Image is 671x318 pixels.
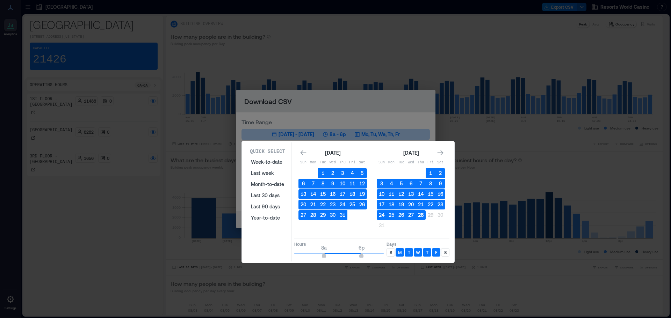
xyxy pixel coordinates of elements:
button: 21 [308,200,318,209]
th: Tuesday [318,158,328,168]
button: 7 [308,179,318,188]
button: 2 [435,168,445,178]
p: T [408,250,410,255]
button: 23 [435,200,445,209]
button: 23 [328,200,338,209]
button: 21 [416,200,426,209]
button: 13 [298,189,308,199]
button: 5 [357,168,367,178]
button: 22 [318,200,328,209]
button: 17 [338,189,347,199]
th: Friday [347,158,357,168]
button: 26 [396,210,406,220]
button: 30 [328,210,338,220]
th: Tuesday [396,158,406,168]
th: Sunday [298,158,308,168]
p: Fri [347,160,357,165]
p: Days [387,241,449,247]
th: Monday [387,158,396,168]
button: Month-to-date [247,179,288,190]
button: 1 [318,168,328,178]
button: 15 [318,189,328,199]
button: Last 30 days [247,190,288,201]
button: 8 [318,179,328,188]
span: 8a [321,245,327,251]
button: 29 [426,210,435,220]
p: Wed [406,160,416,165]
button: 4 [347,168,357,178]
button: 5 [396,179,406,188]
p: Quick Select [250,148,285,155]
button: 11 [347,179,357,188]
button: 16 [435,189,445,199]
button: 26 [357,200,367,209]
p: Tue [396,160,406,165]
button: 13 [406,189,416,199]
th: Saturday [357,158,367,168]
button: 3 [377,179,387,188]
th: Saturday [435,158,445,168]
button: 22 [426,200,435,209]
button: 27 [406,210,416,220]
p: Mon [387,160,396,165]
button: 24 [377,210,387,220]
p: Thu [338,160,347,165]
button: 19 [396,200,406,209]
button: 7 [416,179,426,188]
p: Thu [416,160,426,165]
th: Wednesday [406,158,416,168]
button: 18 [387,200,396,209]
button: 14 [308,189,318,199]
p: Tue [318,160,328,165]
button: Go to previous month [298,148,308,158]
button: 19 [357,189,367,199]
button: 10 [377,189,387,199]
p: Fri [426,160,435,165]
p: Sat [435,160,445,165]
button: 29 [318,210,328,220]
button: 4 [387,179,396,188]
th: Thursday [416,158,426,168]
button: 1 [426,168,435,178]
span: 6p [359,245,365,251]
button: 31 [338,210,347,220]
div: [DATE] [323,149,342,157]
p: Sun [298,160,308,165]
th: Wednesday [328,158,338,168]
p: Mon [308,160,318,165]
p: Sat [357,160,367,165]
button: Week-to-date [247,156,288,168]
button: Last 90 days [247,201,288,212]
p: S [444,250,447,255]
button: 16 [328,189,338,199]
button: 24 [338,200,347,209]
button: 6 [298,179,308,188]
th: Monday [308,158,318,168]
div: [DATE] [401,149,421,157]
button: 12 [357,179,367,188]
th: Sunday [377,158,387,168]
button: 15 [426,189,435,199]
button: 28 [308,210,318,220]
p: Sun [377,160,387,165]
button: Go to next month [435,148,445,158]
p: W [416,250,420,255]
th: Thursday [338,158,347,168]
p: Wed [328,160,338,165]
button: 17 [377,200,387,209]
button: Last week [247,168,288,179]
button: 9 [435,179,445,188]
button: 25 [347,200,357,209]
p: T [426,250,428,255]
button: 12 [396,189,406,199]
th: Friday [426,158,435,168]
button: 11 [387,189,396,199]
button: 31 [377,221,387,230]
p: Hours [294,241,384,247]
button: 20 [406,200,416,209]
button: 30 [435,210,445,220]
button: Year-to-date [247,212,288,223]
button: 2 [328,168,338,178]
button: 20 [298,200,308,209]
button: 6 [406,179,416,188]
